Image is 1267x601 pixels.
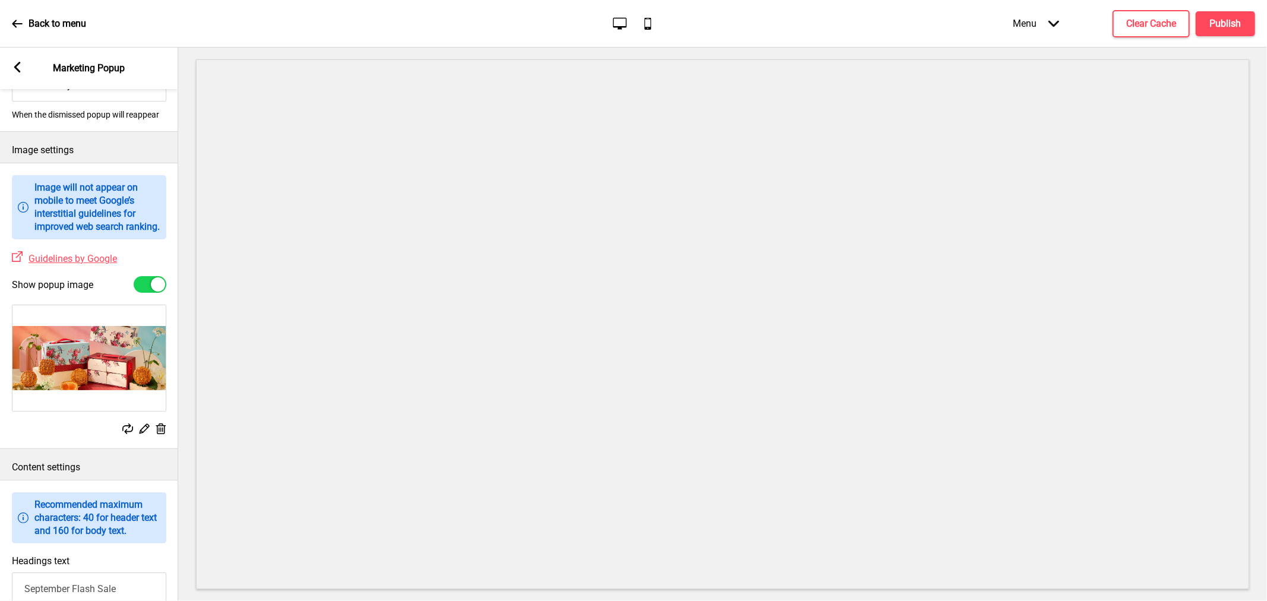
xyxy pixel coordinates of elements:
p: Content settings [12,461,166,474]
button: Publish [1196,11,1255,36]
span: Guidelines by Google [29,253,117,264]
p: Back to menu [29,17,86,30]
a: Guidelines by Google [23,253,117,264]
p: Image will not appear on mobile to meet Google’s interstitial guidelines for improved web search ... [34,181,160,233]
a: Back to menu [12,8,86,40]
p: Marketing Popup [53,62,125,75]
div: Menu [1001,6,1071,41]
p: Recommended maximum characters: 40 for header text and 160 for body text. [34,498,160,537]
button: Clear Cache [1113,10,1190,37]
h4: Publish [1210,17,1241,30]
p: When the dismissed popup will reappear [12,110,166,119]
label: Headings text [12,555,69,567]
h4: Clear Cache [1126,17,1176,30]
p: Image settings [12,144,166,157]
label: Show popup image [12,279,93,290]
img: Image [12,305,166,411]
